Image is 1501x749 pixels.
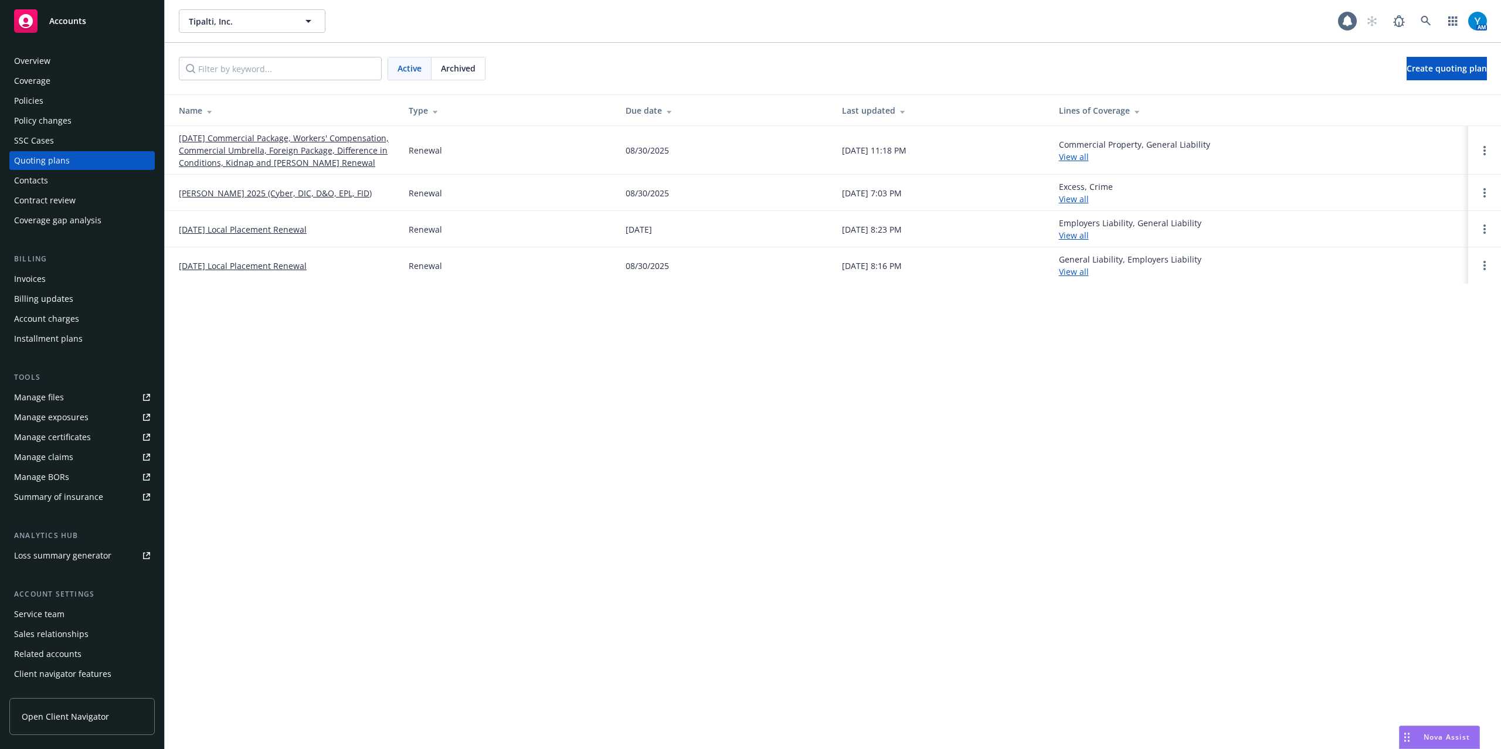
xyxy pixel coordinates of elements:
div: Sales relationships [14,625,89,644]
span: Open Client Navigator [22,710,109,723]
a: Report a Bug [1387,9,1411,33]
a: Quoting plans [9,151,155,170]
a: [DATE] Commercial Package, Workers' Compensation, Commercial Umbrella, Foreign Package, Differenc... [179,132,390,169]
a: Open options [1478,222,1492,236]
div: 08/30/2025 [626,187,669,199]
div: Related accounts [14,645,81,663]
a: Start snowing [1360,9,1384,33]
div: Client access [14,685,65,703]
a: Open options [1478,258,1492,273]
a: [DATE] Local Placement Renewal [179,260,307,272]
a: Contacts [9,171,155,190]
a: Client access [9,685,155,703]
a: Coverage gap analysis [9,211,155,230]
div: Manage exposures [14,408,89,427]
div: Excess, Crime [1059,181,1113,205]
a: Manage exposures [9,408,155,427]
a: [DATE] Local Placement Renewal [179,223,307,236]
input: Filter by keyword... [179,57,382,80]
a: View all [1059,230,1089,241]
div: Summary of insurance [14,488,103,506]
div: Manage claims [14,448,73,467]
a: Switch app [1441,9,1465,33]
div: Type [409,104,607,117]
a: Loss summary generator [9,546,155,565]
div: Contacts [14,171,48,190]
a: Open options [1478,144,1492,158]
div: Invoices [14,270,46,288]
div: Last updated [842,104,1040,117]
div: Analytics hub [9,530,155,542]
div: Account charges [14,309,79,328]
div: 08/30/2025 [626,144,669,156]
div: [DATE] 8:23 PM [842,223,902,236]
div: 08/30/2025 [626,260,669,272]
div: Installment plans [14,329,83,348]
a: Manage files [9,388,155,407]
a: Billing updates [9,290,155,308]
a: Overview [9,52,155,70]
div: Contract review [14,191,76,210]
div: Coverage [14,72,50,90]
div: Account settings [9,588,155,600]
a: Coverage [9,72,155,90]
div: Drag to move [1400,726,1414,748]
div: [DATE] 11:18 PM [842,144,906,156]
a: Manage certificates [9,428,155,447]
span: Active [398,62,422,74]
a: SSC Cases [9,131,155,150]
div: Billing updates [14,290,73,308]
div: Loss summary generator [14,546,111,565]
div: [DATE] [626,223,652,236]
a: Sales relationships [9,625,155,644]
a: Contract review [9,191,155,210]
div: SSC Cases [14,131,54,150]
span: Tipalti, Inc. [189,15,290,28]
a: View all [1059,266,1089,277]
div: Name [179,104,390,117]
button: Nova Assist [1399,726,1480,749]
div: Overview [14,52,50,70]
div: Quoting plans [14,151,70,170]
a: Related accounts [9,645,155,663]
img: photo [1468,12,1487,30]
a: Invoices [9,270,155,288]
a: Installment plans [9,329,155,348]
div: Manage certificates [14,428,91,447]
a: Accounts [9,5,155,38]
div: Commercial Property, General Liability [1059,138,1210,163]
div: Policies [14,91,43,110]
span: Create quoting plan [1407,63,1487,74]
div: Lines of Coverage [1059,104,1459,117]
div: Renewal [409,187,442,199]
a: View all [1059,151,1089,162]
a: Create quoting plan [1407,57,1487,80]
a: Policy changes [9,111,155,130]
a: Account charges [9,309,155,328]
div: Due date [626,104,824,117]
div: Tools [9,372,155,383]
div: Manage files [14,388,64,407]
div: Client navigator features [14,665,111,683]
a: Policies [9,91,155,110]
div: Renewal [409,144,442,156]
div: [DATE] 7:03 PM [842,187,902,199]
div: [DATE] 8:16 PM [842,260,902,272]
div: Coverage gap analysis [14,211,101,230]
a: Search [1414,9,1438,33]
div: Billing [9,253,155,265]
div: Policy changes [14,111,72,130]
a: Open options [1478,186,1492,200]
span: Accounts [49,16,86,26]
a: Manage claims [9,448,155,467]
div: Service team [14,605,64,624]
div: General Liability, Employers Liability [1059,253,1201,278]
span: Archived [441,62,476,74]
div: Manage BORs [14,468,69,486]
div: Renewal [409,223,442,236]
a: Client navigator features [9,665,155,683]
a: Manage BORs [9,468,155,486]
a: [PERSON_NAME] 2025 (Cyber, DIC, D&O, EPL, FID) [179,187,372,199]
div: Renewal [409,260,442,272]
